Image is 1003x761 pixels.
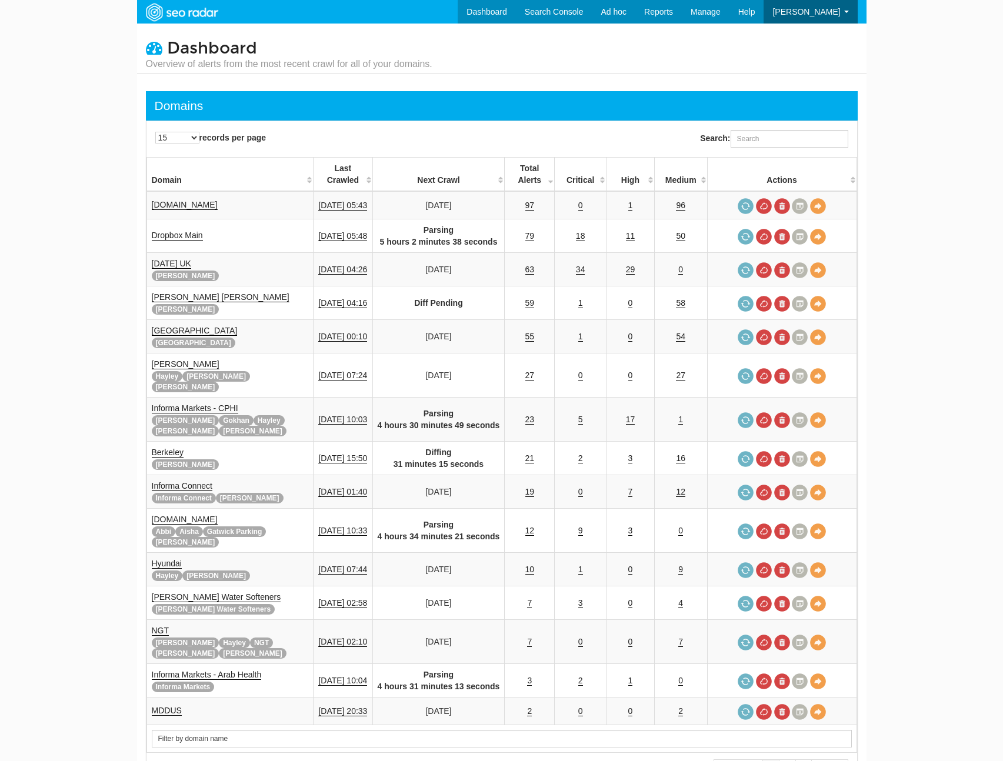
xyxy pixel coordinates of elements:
a: Request a crawl [738,451,754,467]
a: 16 [676,453,685,463]
a: Delete most recent audit [774,562,790,578]
span: [PERSON_NAME] [772,7,840,16]
a: 21 [525,453,535,463]
img: SEORadar [141,2,222,23]
th: Medium: activate to sort column descending [654,158,707,192]
a: View Domain Overview [810,562,826,578]
a: 0 [678,676,683,686]
td: [DATE] [372,586,505,620]
a: 0 [578,487,583,497]
a: Cancel in-progress audit [756,296,772,312]
span: Help [738,7,755,16]
a: 3 [628,453,633,463]
span: [PERSON_NAME] [152,271,219,281]
a: Request a crawl [738,262,754,278]
a: Request a crawl [738,198,754,214]
span: [PERSON_NAME] [152,415,219,426]
a: 18 [576,231,585,241]
a: Crawl History [792,262,808,278]
a: Crawl History [792,229,808,245]
a: View Domain Overview [810,229,826,245]
a: [DATE] 10:04 [318,676,367,686]
a: 0 [578,706,583,716]
a: Crawl History [792,412,808,428]
a: [DATE] 04:16 [318,298,367,308]
th: Last Crawled: activate to sort column descending [314,158,372,192]
a: Delete most recent audit [774,198,790,214]
a: Cancel in-progress audit [756,451,772,467]
a: Request a crawl [738,523,754,539]
a: Cancel in-progress audit [756,635,772,650]
a: [DATE] 15:50 [318,453,367,463]
a: 7 [678,637,683,647]
span: Hayley [254,415,285,426]
span: Informa Markets [152,682,215,692]
div: Domains [155,97,204,115]
a: Cancel in-progress audit [756,673,772,689]
a: Delete most recent audit [774,229,790,245]
a: [DATE] 05:43 [318,201,367,211]
a: 0 [628,598,633,608]
a: Crawl History [792,198,808,214]
td: [DATE] [372,320,505,353]
a: Cancel in-progress audit [756,262,772,278]
a: 10 [525,565,535,575]
a: 54 [676,332,685,342]
a: 19 [525,487,535,497]
a: Crawl History [792,451,808,467]
a: Delete most recent audit [774,523,790,539]
a: View Domain Overview [810,329,826,345]
a: Cancel in-progress audit [756,596,772,612]
span: NGT [250,637,273,648]
a: 63 [525,265,535,275]
a: [DATE] 05:48 [318,231,367,241]
a: View Domain Overview [810,296,826,312]
a: [DATE] 07:24 [318,371,367,380]
a: 2 [578,453,583,463]
a: View Domain Overview [810,451,826,467]
th: Domain: activate to sort column ascending [146,158,314,192]
span: Ad hoc [601,7,627,16]
a: [DATE] 10:33 [318,526,367,536]
a: [DOMAIN_NAME] [152,515,218,525]
a: Crawl History [792,673,808,689]
a: View Domain Overview [810,485,826,500]
a: Request a crawl [738,562,754,578]
a: 0 [628,565,633,575]
a: 17 [626,415,635,425]
span: [PERSON_NAME] [152,426,219,436]
span: [PERSON_NAME] Water Softeners [152,604,275,615]
a: 1 [678,415,683,425]
span: [PERSON_NAME] [152,648,219,659]
a: Cancel in-progress audit [756,523,772,539]
a: [DATE] 02:58 [318,598,367,608]
strong: Parsing 4 hours 31 minutes 13 seconds [378,670,500,691]
span: [PERSON_NAME] [182,570,250,581]
a: [PERSON_NAME] Water Softeners [152,592,281,602]
a: 1 [578,332,583,342]
a: [DATE] 00:10 [318,332,367,342]
a: Cancel in-progress audit [756,198,772,214]
a: [GEOGRAPHIC_DATA] [152,326,238,336]
a: Delete most recent audit [774,368,790,384]
label: Search: [700,130,848,148]
a: Request a crawl [738,229,754,245]
input: Search [152,730,852,747]
a: 3 [578,598,583,608]
a: [DATE] UK [152,259,191,269]
th: Critical: activate to sort column descending [555,158,607,192]
a: Cancel in-progress audit [756,562,772,578]
a: Request a crawl [738,485,754,500]
a: Crawl History [792,704,808,720]
a: NGT [152,626,169,636]
td: [DATE] [372,697,505,725]
a: View Domain Overview [810,368,826,384]
th: Total Alerts: activate to sort column ascending [505,158,555,192]
a: Delete most recent audit [774,262,790,278]
a: [PERSON_NAME] [152,359,219,369]
a: Cancel in-progress audit [756,704,772,720]
span: [PERSON_NAME] [152,459,219,470]
a: Delete most recent audit [774,296,790,312]
a: Crawl History [792,596,808,612]
span: [PERSON_NAME] [152,637,219,648]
